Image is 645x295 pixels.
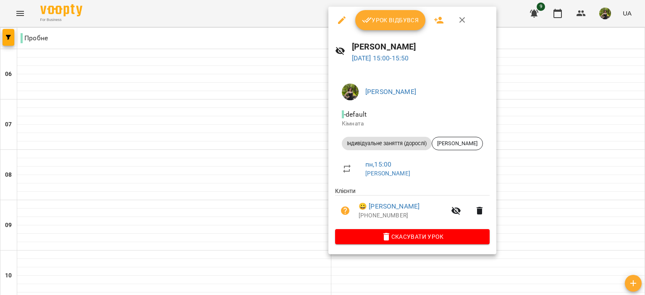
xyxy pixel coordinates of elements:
[352,54,409,62] a: [DATE] 15:00-15:50
[365,160,391,168] a: пн , 15:00
[365,170,410,177] a: [PERSON_NAME]
[359,211,446,220] p: [PHONE_NUMBER]
[342,232,483,242] span: Скасувати Урок
[432,137,483,150] div: [PERSON_NAME]
[335,201,355,221] button: Візит ще не сплачено. Додати оплату?
[335,229,490,244] button: Скасувати Урок
[342,110,368,118] span: - default
[342,140,432,147] span: Індивідуальне заняття (дорослі)
[432,140,482,147] span: [PERSON_NAME]
[342,84,359,100] img: fec4bf7ef3f37228adbfcb2cb62aae31.jpg
[352,40,490,53] h6: [PERSON_NAME]
[355,10,426,30] button: Урок відбувся
[335,187,490,229] ul: Клієнти
[365,88,416,96] a: [PERSON_NAME]
[359,201,420,211] a: 😀 [PERSON_NAME]
[342,120,483,128] p: Кімната
[362,15,419,25] span: Урок відбувся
